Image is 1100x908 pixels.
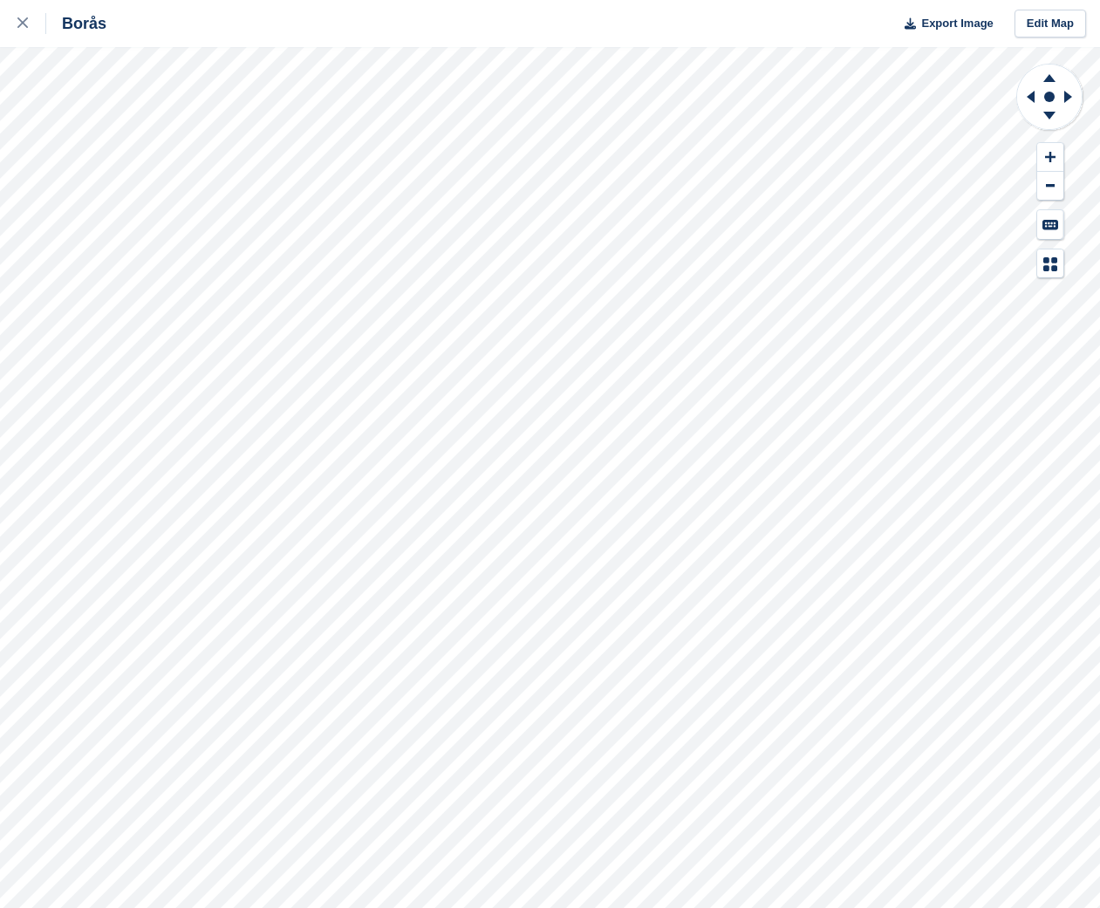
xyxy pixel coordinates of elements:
[1037,172,1063,201] button: Zoom Out
[894,10,994,38] button: Export Image
[1015,10,1086,38] a: Edit Map
[1037,210,1063,239] button: Keyboard Shortcuts
[1037,249,1063,278] button: Map Legend
[1037,143,1063,172] button: Zoom In
[921,15,993,32] span: Export Image
[46,13,106,34] div: Borås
